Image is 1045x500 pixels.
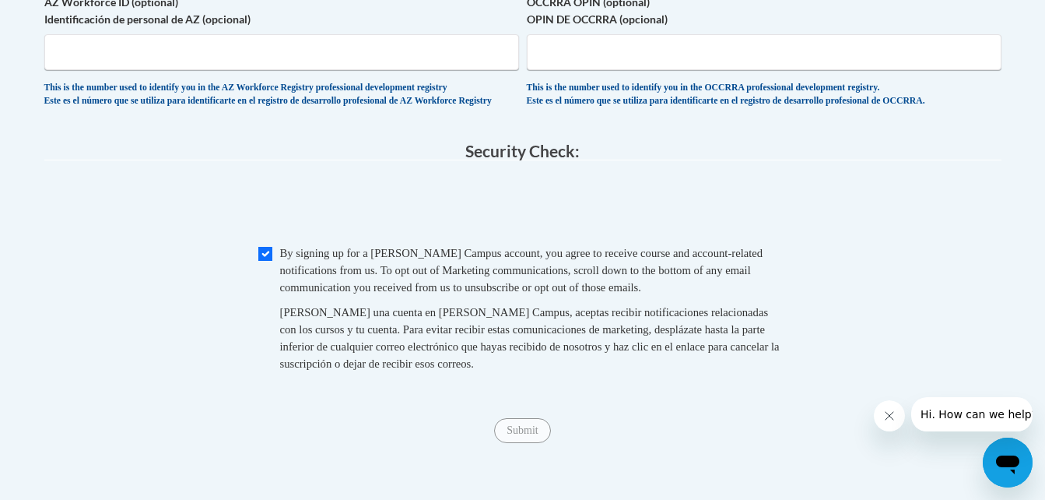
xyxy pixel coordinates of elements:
[280,247,763,294] span: By signing up for a [PERSON_NAME] Campus account, you agree to receive course and account-related...
[44,82,519,107] div: This is the number used to identify you in the AZ Workforce Registry professional development reg...
[527,82,1001,107] div: This is the number used to identify you in the OCCRRA professional development registry. Este es ...
[465,141,580,160] span: Security Check:
[280,306,780,370] span: [PERSON_NAME] una cuenta en [PERSON_NAME] Campus, aceptas recibir notificaciones relacionadas con...
[911,397,1033,431] iframe: Message from company
[405,176,641,237] iframe: reCAPTCHA
[874,400,905,431] iframe: Close message
[9,11,126,23] span: Hi. How can we help?
[983,438,1033,488] iframe: Button to launch messaging window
